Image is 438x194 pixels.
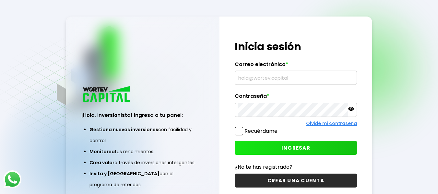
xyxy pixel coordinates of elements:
span: Invita y [GEOGRAPHIC_DATA] [89,170,160,177]
span: Monitorea [89,148,115,155]
h1: Inicia sesión [235,39,357,54]
h3: ¡Hola, inversionista! Ingresa a tu panel: [81,111,204,119]
li: a través de inversiones inteligentes. [89,157,196,168]
li: con facilidad y control. [89,124,196,146]
button: INGRESAR [235,141,357,155]
li: tus rendimientos. [89,146,196,157]
button: CREAR UNA CUENTA [235,174,357,188]
span: Gestiona nuevas inversiones [89,126,158,133]
img: logo_wortev_capital [81,85,133,104]
li: con el programa de referidos. [89,168,196,190]
label: Recuérdame [244,127,278,135]
a: Olvidé mi contraseña [306,120,357,127]
img: logos_whatsapp-icon.242b2217.svg [3,170,21,188]
label: Contraseña [235,93,357,103]
input: hola@wortev.capital [238,71,354,85]
p: ¿No te has registrado? [235,163,357,171]
span: INGRESAR [281,144,310,151]
span: Crea valor [89,159,114,166]
a: ¿No te has registrado?CREAR UNA CUENTA [235,163,357,188]
label: Correo electrónico [235,61,357,71]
